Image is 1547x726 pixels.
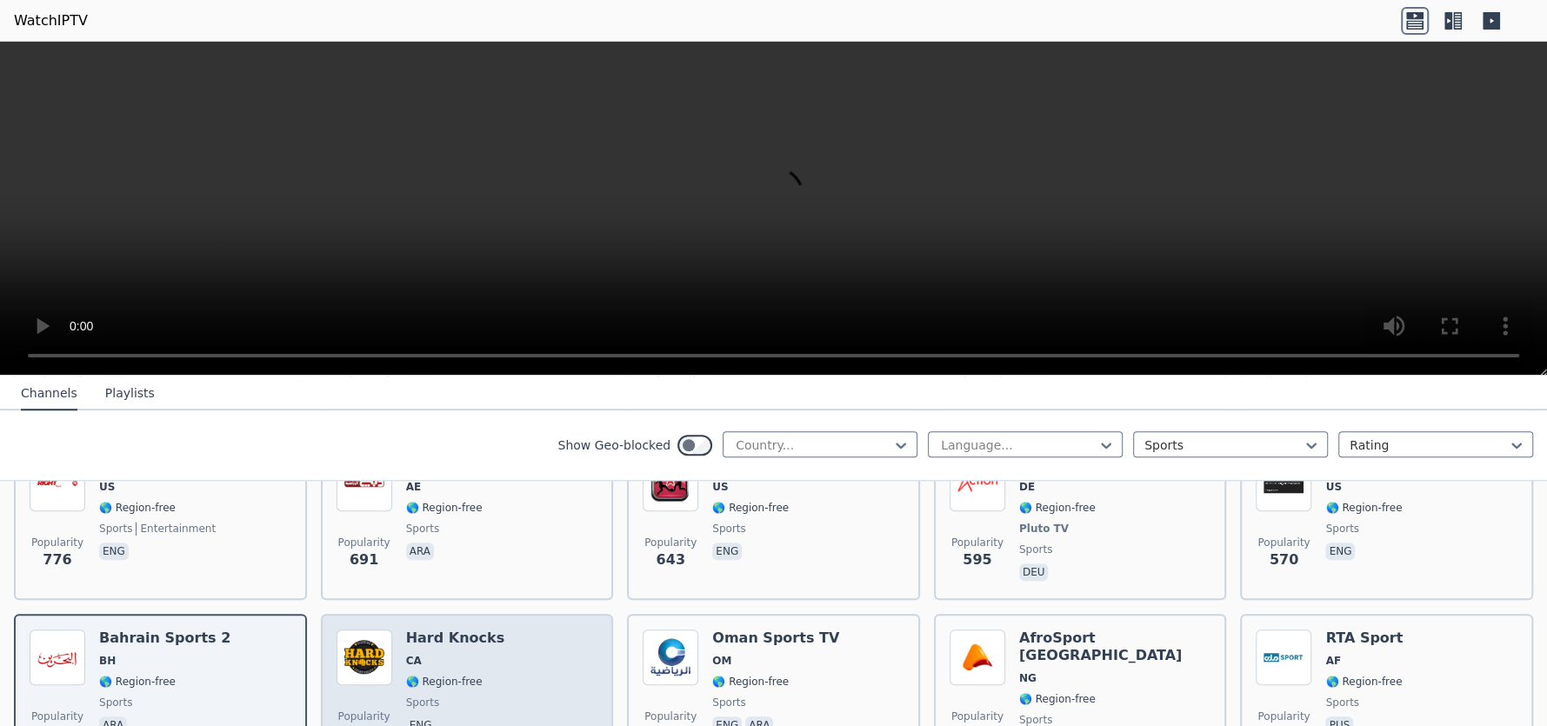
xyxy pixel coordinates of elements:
span: 776 [43,549,71,570]
span: Popularity [338,536,390,549]
p: deu [1019,563,1049,581]
span: 🌎 Region-free [99,501,176,515]
span: entertainment [136,522,216,536]
span: 🌎 Region-free [1325,501,1402,515]
span: sports [1325,696,1358,709]
span: 🌎 Region-free [406,675,483,689]
button: Channels [21,377,77,410]
span: sports [712,522,745,536]
img: AfroSport Nigeria [950,629,1005,685]
span: Popularity [1257,536,1310,549]
span: sports [99,696,132,709]
img: Action Sports [950,456,1005,511]
span: sports [1019,543,1052,556]
span: 643 [656,549,684,570]
span: 691 [350,549,378,570]
span: 🌎 Region-free [406,501,483,515]
img: Oman Sports TV [643,629,698,685]
p: eng [99,543,129,560]
span: Popularity [644,709,697,723]
img: Dubai Sports 1 [337,456,392,511]
span: 🌎 Region-free [1325,675,1402,689]
span: 🌎 Region-free [1019,692,1096,706]
span: 🌎 Region-free [712,675,789,689]
img: Right Now TV [30,456,85,511]
span: OM [712,654,731,668]
span: Popularity [338,709,390,723]
span: sports [406,696,439,709]
span: NG [1019,671,1037,685]
p: eng [712,543,742,560]
span: Popularity [951,536,1004,549]
span: Popularity [31,536,83,549]
img: TVS Women Sports [643,456,698,511]
p: ara [406,543,434,560]
span: Popularity [1257,709,1310,723]
h6: RTA Sport [1325,629,1403,647]
img: Hard Knocks [337,629,392,685]
span: sports [1325,522,1358,536]
h6: Oman Sports TV [712,629,839,647]
h6: Hard Knocks [406,629,505,647]
span: sports [712,696,745,709]
a: WatchIPTV [14,10,88,31]
img: TVS Sports Bureau [1256,456,1311,511]
label: Show Geo-blocked [557,436,670,454]
span: Pluto TV [1019,522,1069,536]
span: CA [406,654,422,668]
span: AE [406,480,421,494]
span: 🌎 Region-free [712,501,789,515]
span: 🌎 Region-free [99,675,176,689]
h6: AfroSport [GEOGRAPHIC_DATA] [1019,629,1211,664]
span: DE [1019,480,1035,494]
button: Playlists [105,377,155,410]
span: 570 [1270,549,1298,570]
span: Popularity [31,709,83,723]
span: sports [99,522,132,536]
span: 🌎 Region-free [1019,501,1096,515]
span: US [1325,480,1341,494]
img: RTA Sport [1256,629,1311,685]
span: BH [99,654,116,668]
img: Bahrain Sports 2 [30,629,85,685]
h6: Bahrain Sports 2 [99,629,230,647]
span: Popularity [644,536,697,549]
span: US [712,480,728,494]
span: 595 [963,549,991,570]
span: Popularity [951,709,1004,723]
p: eng [1325,543,1355,560]
span: AF [1325,654,1340,668]
span: US [99,480,115,494]
span: sports [406,522,439,536]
